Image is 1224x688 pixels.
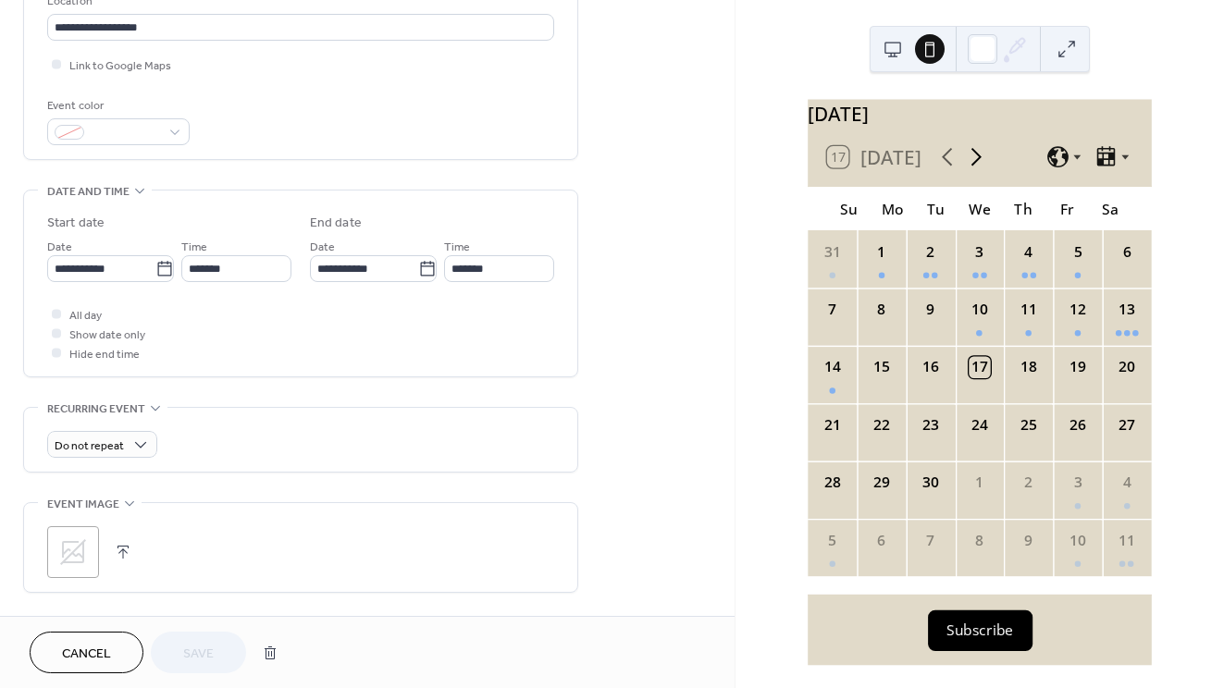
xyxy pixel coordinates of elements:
[47,495,119,514] span: Event image
[920,530,941,551] div: 7
[871,414,892,436] div: 22
[871,187,914,230] div: Mo
[1067,241,1088,263] div: 5
[1116,241,1137,263] div: 6
[958,187,1001,230] div: We
[1018,472,1039,493] div: 2
[822,472,843,493] div: 28
[69,345,140,364] span: Hide end time
[55,436,124,457] span: Do not repeat
[1067,414,1088,436] div: 26
[1116,414,1137,436] div: 27
[1018,530,1039,551] div: 9
[1067,357,1088,378] div: 19
[1045,187,1089,230] div: Fr
[969,414,990,436] div: 24
[871,299,892,320] div: 8
[69,326,145,345] span: Show date only
[1116,357,1137,378] div: 20
[69,306,102,326] span: All day
[62,645,111,664] span: Cancel
[1116,472,1137,493] div: 4
[47,214,105,233] div: Start date
[927,610,1032,651] button: Subscribe
[969,530,990,551] div: 8
[1089,187,1132,230] div: Sa
[1116,530,1137,551] div: 11
[444,238,470,257] span: Time
[1067,299,1088,320] div: 12
[1067,472,1088,493] div: 3
[871,357,892,378] div: 15
[1018,299,1039,320] div: 11
[969,241,990,263] div: 3
[822,530,843,551] div: 5
[871,472,892,493] div: 29
[822,299,843,320] div: 7
[47,182,130,202] span: Date and time
[871,530,892,551] div: 6
[47,238,72,257] span: Date
[871,241,892,263] div: 1
[69,56,171,76] span: Link to Google Maps
[47,399,145,419] span: Recurring event
[914,187,958,230] div: Tu
[1018,357,1039,378] div: 18
[30,632,143,673] button: Cancel
[310,238,335,257] span: Date
[1067,530,1088,551] div: 10
[1018,414,1039,436] div: 25
[969,357,990,378] div: 17
[920,357,941,378] div: 16
[822,414,843,436] div: 21
[920,472,941,493] div: 30
[1116,299,1137,320] div: 13
[1018,241,1039,263] div: 4
[47,96,186,116] div: Event color
[310,214,362,233] div: End date
[827,187,871,230] div: Su
[920,414,941,436] div: 23
[47,526,99,578] div: ;
[969,472,990,493] div: 1
[808,99,1152,128] div: [DATE]
[822,357,843,378] div: 14
[181,238,207,257] span: Time
[920,241,941,263] div: 2
[969,299,990,320] div: 10
[1001,187,1045,230] div: Th
[47,615,117,634] span: Event links
[822,241,843,263] div: 31
[920,299,941,320] div: 9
